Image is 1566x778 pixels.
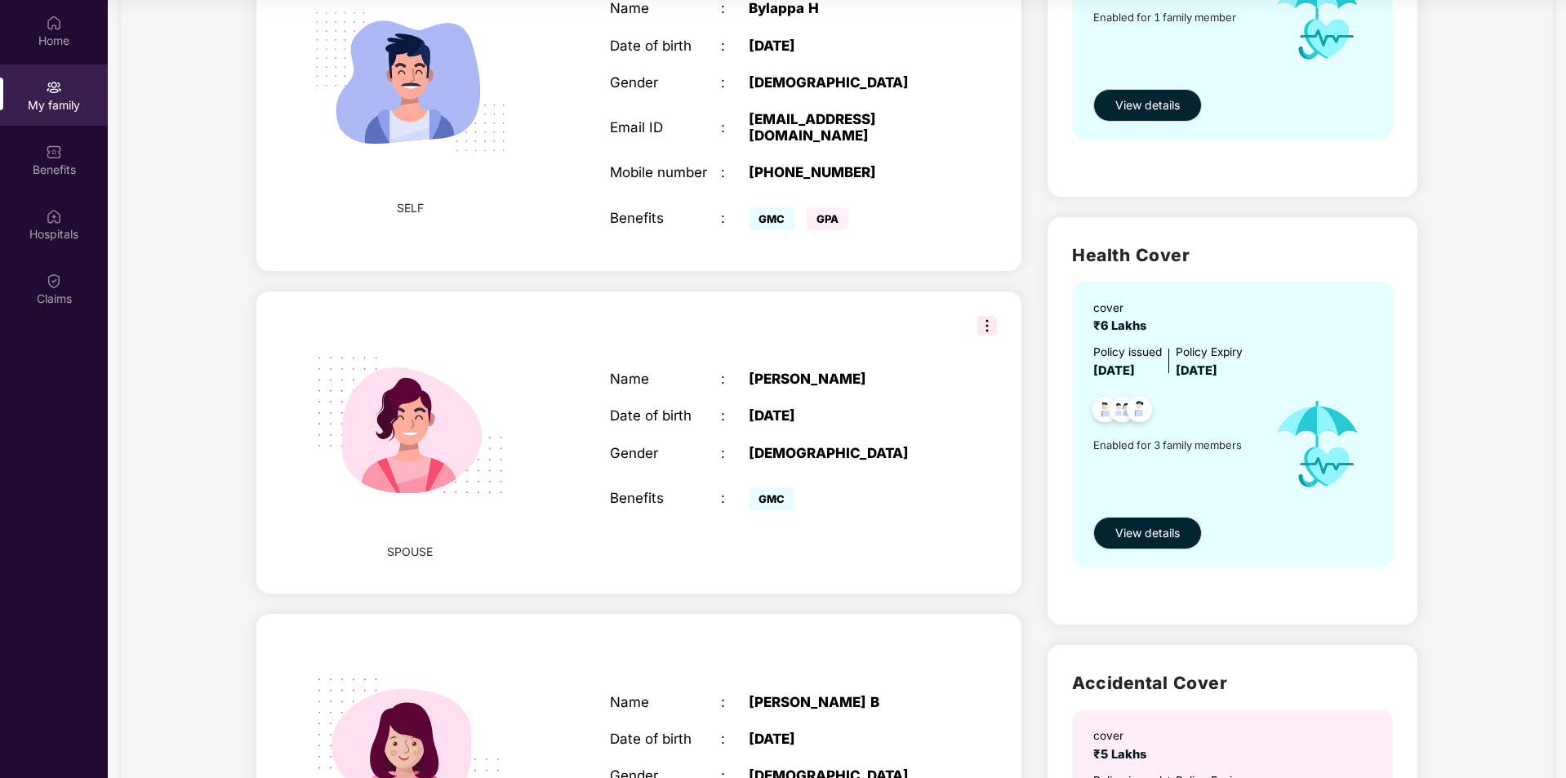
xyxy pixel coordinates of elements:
[1176,344,1243,362] div: Policy Expiry
[1119,392,1159,432] img: svg+xml;base64,PHN2ZyB4bWxucz0iaHR0cDovL3d3dy53My5vcmcvMjAwMC9zdmciIHdpZHRoPSI0OC45NDMiIGhlaWdodD...
[1093,437,1257,453] span: Enabled for 3 family members
[807,207,848,230] span: GPA
[721,731,749,747] div: :
[721,445,749,461] div: :
[610,74,721,91] div: Gender
[46,79,62,96] img: svg+xml;base64,PHN2ZyB3aWR0aD0iMjAiIGhlaWdodD0iMjAiIHZpZXdCb3g9IjAgMCAyMCAyMCIgZmlsbD0ibm9uZSIgeG...
[1072,669,1393,696] h2: Accidental Cover
[749,111,943,144] div: [EMAIL_ADDRESS][DOMAIN_NAME]
[610,694,721,710] div: Name
[1072,242,1393,269] h2: Health Cover
[721,38,749,54] div: :
[749,407,943,424] div: [DATE]
[749,487,794,510] span: GMC
[749,731,943,747] div: [DATE]
[721,164,749,180] div: :
[721,210,749,226] div: :
[610,371,721,387] div: Name
[1093,300,1153,318] div: cover
[749,38,943,54] div: [DATE]
[977,316,997,336] img: svg+xml;base64,PHN2ZyB3aWR0aD0iMzIiIGhlaWdodD0iMzIiIHZpZXdCb3g9IjAgMCAzMiAzMiIgZmlsbD0ibm9uZSIgeG...
[721,694,749,710] div: :
[1093,727,1153,745] div: cover
[46,15,62,31] img: svg+xml;base64,PHN2ZyBpZD0iSG9tZSIgeG1sbnM9Imh0dHA6Ly93d3cudzMub3JnLzIwMDAvc3ZnIiB3aWR0aD0iMjAiIG...
[1115,96,1180,114] span: View details
[749,371,943,387] div: [PERSON_NAME]
[749,445,943,461] div: [DEMOGRAPHIC_DATA]
[610,210,721,226] div: Benefits
[1093,363,1135,378] span: [DATE]
[1093,9,1257,25] span: Enabled for 1 family member
[610,119,721,136] div: Email ID
[749,74,943,91] div: [DEMOGRAPHIC_DATA]
[1093,318,1153,333] span: ₹6 Lakhs
[610,164,721,180] div: Mobile number
[749,164,943,180] div: [PHONE_NUMBER]
[721,371,749,387] div: :
[1257,380,1377,509] img: icon
[721,490,749,506] div: :
[1176,363,1217,378] span: [DATE]
[610,490,721,506] div: Benefits
[721,74,749,91] div: :
[397,199,424,217] span: SELF
[46,208,62,225] img: svg+xml;base64,PHN2ZyBpZD0iSG9zcGl0YWxzIiB4bWxucz0iaHR0cDovL3d3dy53My5vcmcvMjAwMC9zdmciIHdpZHRoPS...
[610,731,721,747] div: Date of birth
[1093,747,1153,762] span: ₹5 Lakhs
[1093,89,1202,122] button: View details
[749,207,794,230] span: GMC
[1093,517,1202,549] button: View details
[610,445,721,461] div: Gender
[292,308,527,543] img: svg+xml;base64,PHN2ZyB4bWxucz0iaHR0cDovL3d3dy53My5vcmcvMjAwMC9zdmciIHdpZHRoPSIyMjQiIGhlaWdodD0iMT...
[1093,344,1162,362] div: Policy issued
[46,144,62,160] img: svg+xml;base64,PHN2ZyBpZD0iQmVuZWZpdHMiIHhtbG5zPSJodHRwOi8vd3d3LnczLm9yZy8yMDAwL3N2ZyIgd2lkdGg9Ij...
[610,38,721,54] div: Date of birth
[46,273,62,289] img: svg+xml;base64,PHN2ZyBpZD0iQ2xhaW0iIHhtbG5zPSJodHRwOi8vd3d3LnczLm9yZy8yMDAwL3N2ZyIgd2lkdGg9IjIwIi...
[1115,524,1180,542] span: View details
[610,407,721,424] div: Date of birth
[749,694,943,710] div: [PERSON_NAME] B
[1102,392,1142,432] img: svg+xml;base64,PHN2ZyB4bWxucz0iaHR0cDovL3d3dy53My5vcmcvMjAwMC9zdmciIHdpZHRoPSI0OC45MTUiIGhlaWdodD...
[721,119,749,136] div: :
[1085,392,1125,432] img: svg+xml;base64,PHN2ZyB4bWxucz0iaHR0cDovL3d3dy53My5vcmcvMjAwMC9zdmciIHdpZHRoPSI0OC45NDMiIGhlaWdodD...
[387,543,433,561] span: SPOUSE
[721,407,749,424] div: :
